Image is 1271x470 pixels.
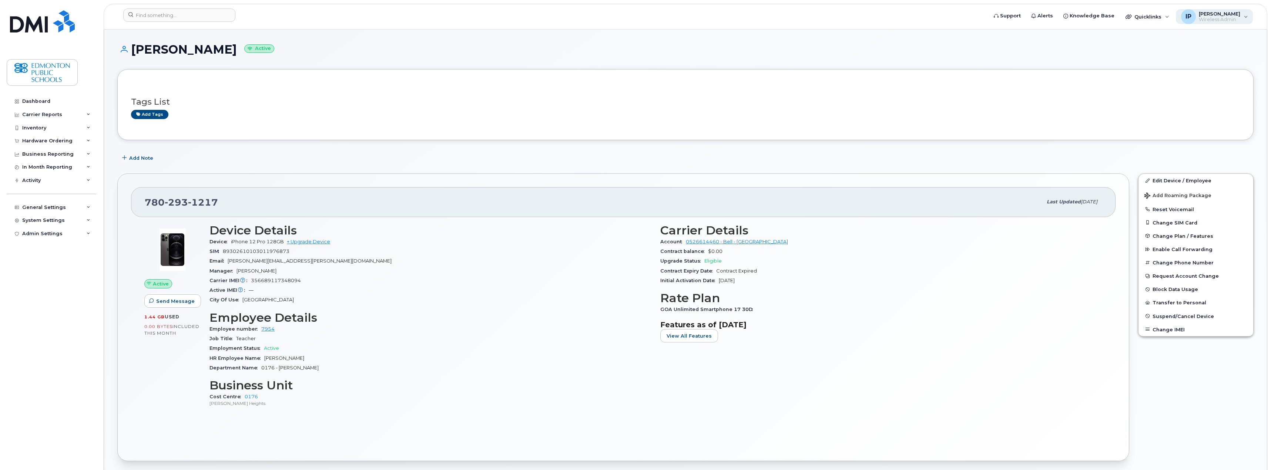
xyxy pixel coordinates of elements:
[150,227,195,272] img: image20231002-3703462-zcwrqf.jpeg
[1138,296,1253,309] button: Transfer to Personal
[209,345,264,351] span: Employment Status
[209,239,231,244] span: Device
[223,248,289,254] span: 89302610103011976873
[209,268,237,274] span: Manager
[228,258,392,264] span: [PERSON_NAME][EMAIL_ADDRESS][PERSON_NAME][DOMAIN_NAME]
[660,291,1102,305] h3: Rate Plan
[1153,233,1213,239] span: Change Plan / Features
[1138,283,1253,296] button: Block Data Usage
[1138,310,1253,323] button: Suspend/Cancel Device
[209,379,651,392] h3: Business Unit
[209,336,236,341] span: Job Title
[188,197,218,208] span: 1217
[660,268,716,274] span: Contract Expiry Date
[209,278,251,283] span: Carrier IMEI
[129,155,153,162] span: Add Note
[1138,256,1253,269] button: Change Phone Number
[264,355,304,361] span: [PERSON_NAME]
[660,239,686,244] span: Account
[264,345,279,351] span: Active
[244,44,274,53] small: Active
[131,97,1240,106] h3: Tags List
[209,394,245,399] span: Cost Centre
[249,287,254,293] span: —
[287,239,330,244] a: + Upgrade Device
[660,329,718,342] button: View All Features
[660,248,708,254] span: Contract balance
[209,311,651,324] h3: Employee Details
[209,287,249,293] span: Active IMEI
[145,197,218,208] span: 780
[716,268,757,274] span: Contract Expired
[719,278,735,283] span: [DATE]
[242,297,294,302] span: [GEOGRAPHIC_DATA]
[667,332,712,339] span: View All Features
[1138,174,1253,187] a: Edit Device / Employee
[209,365,261,371] span: Department Name
[209,258,228,264] span: Email
[209,248,223,254] span: SIM
[131,110,168,119] a: Add tags
[261,365,319,371] span: 0176 - [PERSON_NAME]
[209,326,261,332] span: Employee number
[236,336,256,341] span: Teacher
[251,278,301,283] span: 356689117348094
[1138,323,1253,336] button: Change IMEI
[1047,199,1081,204] span: Last updated
[1138,269,1253,283] button: Request Account Change
[144,324,199,336] span: included this month
[261,326,275,332] a: 7954
[660,278,719,283] span: Initial Activation Date
[117,43,1254,56] h1: [PERSON_NAME]
[660,258,704,264] span: Upgrade Status
[1138,187,1253,203] button: Add Roaming Package
[1153,247,1213,252] span: Enable Call Forwarding
[1138,229,1253,243] button: Change Plan / Features
[144,314,165,319] span: 1.44 GB
[1138,203,1253,216] button: Reset Voicemail
[708,248,722,254] span: $0.00
[144,324,172,329] span: 0.00 Bytes
[1138,243,1253,256] button: Enable Call Forwarding
[209,297,242,302] span: City Of Use
[209,224,651,237] h3: Device Details
[165,197,188,208] span: 293
[1153,313,1214,319] span: Suspend/Cancel Device
[231,239,284,244] span: iPhone 12 Pro 128GB
[153,280,169,287] span: Active
[156,298,195,305] span: Send Message
[704,258,722,264] span: Eligible
[1138,216,1253,229] button: Change SIM Card
[660,320,1102,329] h3: Features as of [DATE]
[1081,199,1097,204] span: [DATE]
[1144,193,1211,200] span: Add Roaming Package
[209,355,264,361] span: HR Employee Name
[144,294,201,308] button: Send Message
[660,307,757,312] span: GOA Unlimited Smartphone 17 30D
[237,268,276,274] span: [PERSON_NAME]
[165,314,180,319] span: used
[686,239,788,244] a: 0526614460 - Bell - [GEOGRAPHIC_DATA]
[117,151,160,165] button: Add Note
[209,400,651,406] p: [PERSON_NAME] Heights
[660,224,1102,237] h3: Carrier Details
[245,394,258,399] a: 0176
